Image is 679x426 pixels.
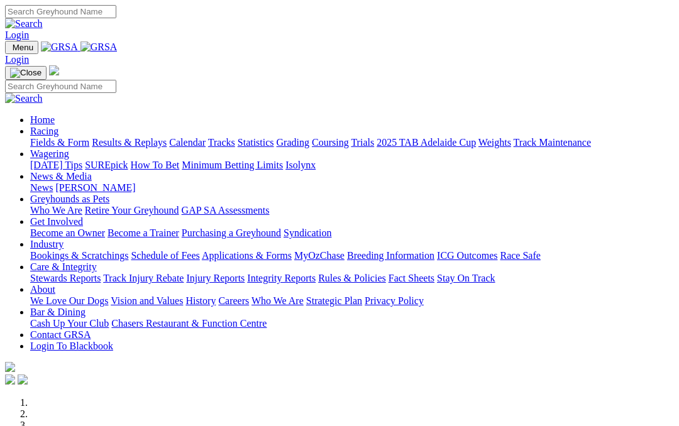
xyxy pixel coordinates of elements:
[478,137,511,148] a: Weights
[30,295,674,307] div: About
[182,227,281,238] a: Purchasing a Greyhound
[5,93,43,104] img: Search
[103,273,184,283] a: Track Injury Rebate
[30,182,53,193] a: News
[30,261,97,272] a: Care & Integrity
[80,41,118,53] img: GRSA
[247,273,316,283] a: Integrity Reports
[30,182,674,194] div: News & Media
[185,295,216,306] a: History
[30,160,82,170] a: [DATE] Tips
[182,160,283,170] a: Minimum Betting Limits
[5,30,29,40] a: Login
[251,295,304,306] a: Who We Are
[30,273,674,284] div: Care & Integrity
[92,137,167,148] a: Results & Replays
[30,250,128,261] a: Bookings & Scratchings
[108,227,179,238] a: Become a Trainer
[30,148,69,159] a: Wagering
[284,227,331,238] a: Syndication
[111,295,183,306] a: Vision and Values
[377,137,476,148] a: 2025 TAB Adelaide Cup
[277,137,309,148] a: Grading
[30,126,58,136] a: Racing
[30,160,674,171] div: Wagering
[218,295,249,306] a: Careers
[186,273,245,283] a: Injury Reports
[5,5,116,18] input: Search
[30,194,109,204] a: Greyhounds as Pets
[49,65,59,75] img: logo-grsa-white.png
[30,250,674,261] div: Industry
[30,171,92,182] a: News & Media
[389,273,434,283] a: Fact Sheets
[5,41,38,54] button: Toggle navigation
[41,41,78,53] img: GRSA
[5,18,43,30] img: Search
[30,205,674,216] div: Greyhounds as Pets
[18,374,28,385] img: twitter.svg
[351,137,374,148] a: Trials
[30,137,674,148] div: Racing
[30,227,674,239] div: Get Involved
[111,318,267,329] a: Chasers Restaurant & Function Centre
[169,137,206,148] a: Calendar
[437,250,497,261] a: ICG Outcomes
[30,318,674,329] div: Bar & Dining
[30,307,86,317] a: Bar & Dining
[202,250,292,261] a: Applications & Forms
[306,295,362,306] a: Strategic Plan
[30,341,113,351] a: Login To Blackbook
[5,66,47,80] button: Toggle navigation
[30,227,105,238] a: Become an Owner
[5,80,116,93] input: Search
[5,54,29,65] a: Login
[13,43,33,52] span: Menu
[318,273,386,283] a: Rules & Policies
[30,273,101,283] a: Stewards Reports
[30,318,109,329] a: Cash Up Your Club
[238,137,274,148] a: Statistics
[85,205,179,216] a: Retire Your Greyhound
[285,160,316,170] a: Isolynx
[365,295,424,306] a: Privacy Policy
[30,216,83,227] a: Get Involved
[5,374,15,385] img: facebook.svg
[30,205,82,216] a: Who We Are
[30,329,91,340] a: Contact GRSA
[30,284,55,295] a: About
[312,137,349,148] a: Coursing
[10,68,41,78] img: Close
[30,137,89,148] a: Fields & Form
[55,182,135,193] a: [PERSON_NAME]
[208,137,235,148] a: Tracks
[85,160,128,170] a: SUREpick
[294,250,345,261] a: MyOzChase
[5,362,15,372] img: logo-grsa-white.png
[131,250,199,261] a: Schedule of Fees
[30,114,55,125] a: Home
[437,273,495,283] a: Stay On Track
[131,160,180,170] a: How To Bet
[30,295,108,306] a: We Love Our Dogs
[500,250,540,261] a: Race Safe
[514,137,591,148] a: Track Maintenance
[347,250,434,261] a: Breeding Information
[30,239,63,249] a: Industry
[182,205,270,216] a: GAP SA Assessments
